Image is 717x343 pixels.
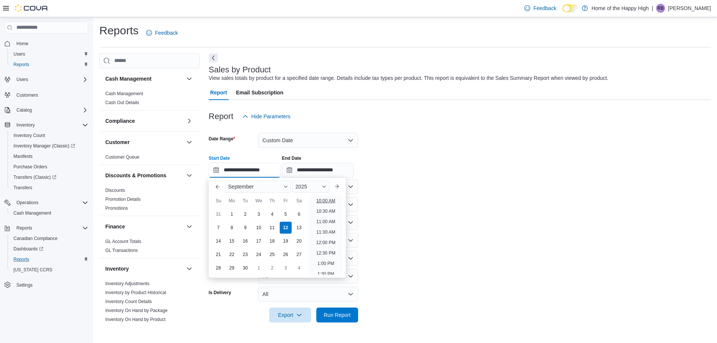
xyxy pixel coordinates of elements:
a: Inventory Count Details [105,299,152,304]
input: Press the down key to open a popover containing a calendar. [282,163,354,178]
a: Inventory Count [10,131,48,140]
li: 11:30 AM [313,228,338,237]
button: Open list of options [348,219,354,225]
div: day-27 [293,249,305,261]
span: Inventory [16,122,35,128]
button: Inventory [13,121,38,130]
input: Press the down key to enter a popover containing a calendar. Press the escape key to close the po... [209,163,280,178]
a: Dashboards [7,244,91,254]
span: Promotions [105,205,128,211]
div: day-4 [293,262,305,274]
button: Finance [105,223,183,230]
span: Inventory Count Details [105,299,152,305]
button: Operations [1,197,91,208]
div: day-16 [239,235,251,247]
button: Operations [13,198,41,207]
div: Finance [99,237,200,258]
span: Inventory Manager (Classic) [13,143,75,149]
span: Home [13,39,88,48]
span: Cash Out Details [105,100,139,106]
div: day-29 [226,262,238,274]
button: Hide Parameters [239,109,294,124]
h1: Reports [99,23,139,38]
div: day-5 [280,208,292,220]
span: Export [274,308,307,322]
button: Cash Management [105,75,183,82]
button: Purchase Orders [7,162,91,172]
h3: Compliance [105,117,135,125]
div: day-31 [212,208,224,220]
span: Inventory Count [10,131,88,140]
div: day-23 [239,249,251,261]
button: Catalog [1,105,91,115]
button: Next [209,53,218,62]
button: Customers [1,89,91,100]
button: Customer [185,138,194,147]
div: day-30 [239,262,251,274]
div: day-8 [226,222,238,234]
span: Catalog [16,107,32,113]
li: 11:00 AM [313,217,338,226]
button: Inventory Count [7,130,91,141]
span: September [228,184,254,190]
span: Inventory Adjustments [105,281,149,287]
button: Next month [331,181,343,193]
span: Feedback [533,4,556,12]
a: Promotion Details [105,197,141,202]
a: Users [10,50,28,59]
span: Run Report [324,311,351,319]
button: Previous Month [212,181,224,193]
h3: Report [209,112,233,121]
button: Reports [13,224,35,233]
div: day-17 [253,235,265,247]
span: Dashboards [13,246,43,252]
button: Catalog [13,106,35,115]
p: [PERSON_NAME] [668,4,711,13]
div: day-2 [239,208,251,220]
div: Cash Management [99,89,200,110]
span: Settings [13,280,88,290]
div: Rayden Bajnok [656,4,665,13]
button: Finance [185,222,194,231]
button: Cash Management [185,74,194,83]
li: 1:00 PM [314,259,337,268]
span: Promotion Details [105,196,141,202]
a: Cash Management [10,209,54,218]
div: day-12 [280,222,292,234]
span: Discounts [105,187,125,193]
span: Feedback [155,29,178,37]
a: Promotions [105,206,128,211]
button: All [258,287,358,302]
button: Home [1,38,91,49]
div: day-14 [212,235,224,247]
span: Inventory Count [13,132,45,138]
button: Inventory [185,264,194,273]
a: Inventory by Product Historical [105,290,166,295]
img: Cova [15,4,49,12]
li: 12:30 PM [313,249,338,258]
div: day-26 [280,249,292,261]
span: GL Account Totals [105,238,141,244]
span: Customers [13,90,88,99]
div: day-1 [226,208,238,220]
span: Washington CCRS [10,265,88,274]
div: day-2 [266,262,278,274]
label: Start Date [209,155,230,161]
span: [US_STATE] CCRS [13,267,52,273]
div: day-18 [266,235,278,247]
span: Customers [16,92,38,98]
button: [US_STATE] CCRS [7,265,91,275]
div: day-22 [226,249,238,261]
a: Purchase Orders [10,162,50,171]
a: Inventory Manager (Classic) [7,141,91,151]
button: Users [1,74,91,85]
span: Operations [16,200,38,206]
div: day-13 [293,222,305,234]
button: Custom Date [258,133,358,148]
button: Run Report [316,308,358,322]
span: Manifests [13,153,32,159]
button: Users [13,75,31,84]
div: day-24 [253,249,265,261]
a: Feedback [521,1,559,16]
li: 12:00 PM [313,238,338,247]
